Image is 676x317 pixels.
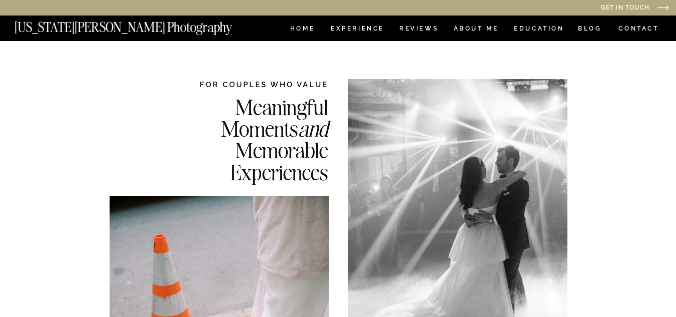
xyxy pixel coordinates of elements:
[170,96,328,182] h2: Meaningful Moments Memorable Experiences
[453,26,499,34] a: ABOUT ME
[513,26,565,34] a: EDUCATION
[499,5,649,12] a: Get in Touch
[331,26,383,34] a: Experience
[298,115,328,142] i: and
[618,23,659,34] a: CONTACT
[578,26,602,34] a: BLOG
[288,26,317,34] a: HOME
[15,21,266,29] a: [US_STATE][PERSON_NAME] Photography
[399,26,437,34] a: REVIEWS
[170,79,328,90] h2: FOR COUPLES WHO VALUE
